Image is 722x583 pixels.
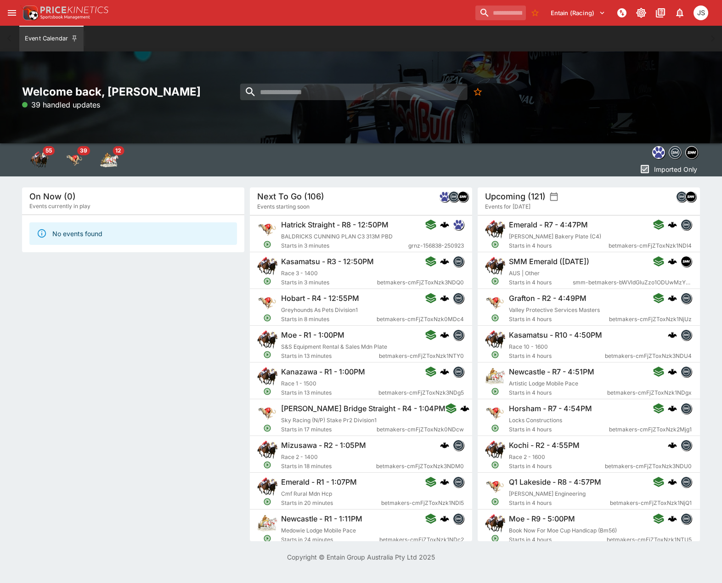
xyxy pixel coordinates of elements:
[668,294,677,303] div: cerberus
[257,440,277,460] img: horse_racing.png
[453,476,464,487] div: betmakers
[453,330,463,340] img: betmakers.png
[509,220,588,230] h6: Emerald - R7 - 4:47PM
[668,404,677,413] img: logo-cerberus.svg
[449,192,459,202] img: betmakers.png
[652,146,665,159] div: grnz
[440,257,449,266] img: logo-cerberus.svg
[281,330,344,340] h6: Moe - R1 - 1:00PM
[281,441,366,450] h6: Mizusawa - R2 - 1:05PM
[453,256,464,267] div: betmakers
[453,514,463,524] img: betmakers.png
[509,535,607,544] span: Starts in 4 hours
[281,351,379,361] span: Starts in 13 minutes
[669,146,682,159] div: betmakers
[281,233,393,240] span: BALDRICKS CUNNING PLAN C3 313M PBD
[609,425,692,434] span: betmakers-cmFjZToxNzk2Mjg1
[100,151,118,169] img: harness_racing
[440,257,449,266] div: cerberus
[509,241,609,250] span: Starts in 4 hours
[440,514,449,523] div: cerberus
[668,257,677,266] img: logo-cerberus.svg
[509,257,589,266] h6: SMM Emerald ([DATE])
[607,535,692,544] span: betmakers-cmFjZToxNzk1NTU5
[281,343,387,350] span: S&S Equipment Rental & Sales Mdn Plate
[263,277,271,285] svg: Open
[485,476,505,497] img: greyhound_racing.png
[668,514,677,523] div: cerberus
[681,293,691,303] img: betmakers.png
[485,329,505,350] img: horse_racing.png
[509,270,540,277] span: AUS | Other
[440,330,449,340] img: logo-cerberus.svg
[65,151,84,169] img: greyhound_racing
[509,417,562,424] span: Locks Constructions
[491,498,499,506] svg: Open
[509,462,605,471] span: Starts in 4 hours
[113,146,124,155] span: 12
[100,151,118,169] div: Harness Racing
[263,351,271,359] svg: Open
[460,404,469,413] div: cerberus
[668,330,677,340] div: cerberus
[681,477,691,487] img: betmakers.png
[681,476,692,487] div: betmakers
[65,151,84,169] div: Greyhound Racing
[681,514,691,524] img: betmakers.png
[681,256,691,266] img: samemeetingmulti.png
[281,404,446,413] h6: [PERSON_NAME] Bridge Straight - R4 - 1:04PM
[681,330,691,340] img: betmakers.png
[485,403,505,423] img: greyhound_racing.png
[30,151,49,169] img: horse_racing
[681,366,692,377] div: betmakers
[491,461,499,469] svg: Open
[453,513,464,524] div: betmakers
[573,278,692,287] span: smm-betmakers-bWVldGluZzo1ODUwMzY3ODg5Njg0NTgwMjY
[440,514,449,523] img: logo-cerberus.svg
[453,219,464,230] div: grnz
[281,294,359,303] h6: Hobart - R4 - 12:55PM
[281,527,356,534] span: Medowie Lodge Mobile Pace
[669,147,681,158] img: betmakers.png
[281,241,408,250] span: Starts in 3 minutes
[668,514,677,523] img: logo-cerberus.svg
[281,425,377,434] span: Starts in 17 minutes
[485,256,505,276] img: horse_racing.png
[440,367,449,376] div: cerberus
[281,490,332,497] span: Cmf Rural Mdn Hcp
[263,240,271,249] svg: Open
[440,220,449,229] img: logo-cerberus.svg
[676,191,687,202] div: betmakers
[668,257,677,266] div: cerberus
[281,535,379,544] span: Starts in 24 minutes
[668,294,677,303] img: logo-cerberus.svg
[609,315,692,324] span: betmakers-cmFjZToxNzk1NjUz
[257,191,324,202] h5: Next To Go (106)
[469,84,486,100] button: No Bookmarks
[605,462,692,471] span: betmakers-cmFjZToxNzk3NDU0
[263,461,271,469] svg: Open
[440,441,449,450] img: logo-cerberus.svg
[19,26,84,51] button: Event Calendar
[668,367,677,376] div: cerberus
[263,314,271,322] svg: Open
[509,453,545,460] span: Race 2 - 1600
[485,366,505,386] img: harness_racing.png
[453,366,464,377] div: betmakers
[377,278,464,287] span: betmakers-cmFjZToxNzk3NDQ0
[257,366,277,386] img: horse_racing.png
[605,351,692,361] span: betmakers-cmFjZToxNzk3NDU4
[257,293,277,313] img: greyhound_racing.png
[281,220,389,230] h6: Hatrick Straight - R8 - 12:50PM
[453,440,464,451] div: betmakers
[408,241,464,250] span: grnz-156838-250923
[668,367,677,376] img: logo-cerberus.svg
[491,424,499,432] svg: Open
[491,277,499,285] svg: Open
[491,387,499,396] svg: Open
[485,191,546,202] h5: Upcoming (121)
[52,225,102,242] div: No events found
[509,306,600,313] span: Valley Protective Services Masters
[263,387,271,396] svg: Open
[440,477,449,487] div: cerberus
